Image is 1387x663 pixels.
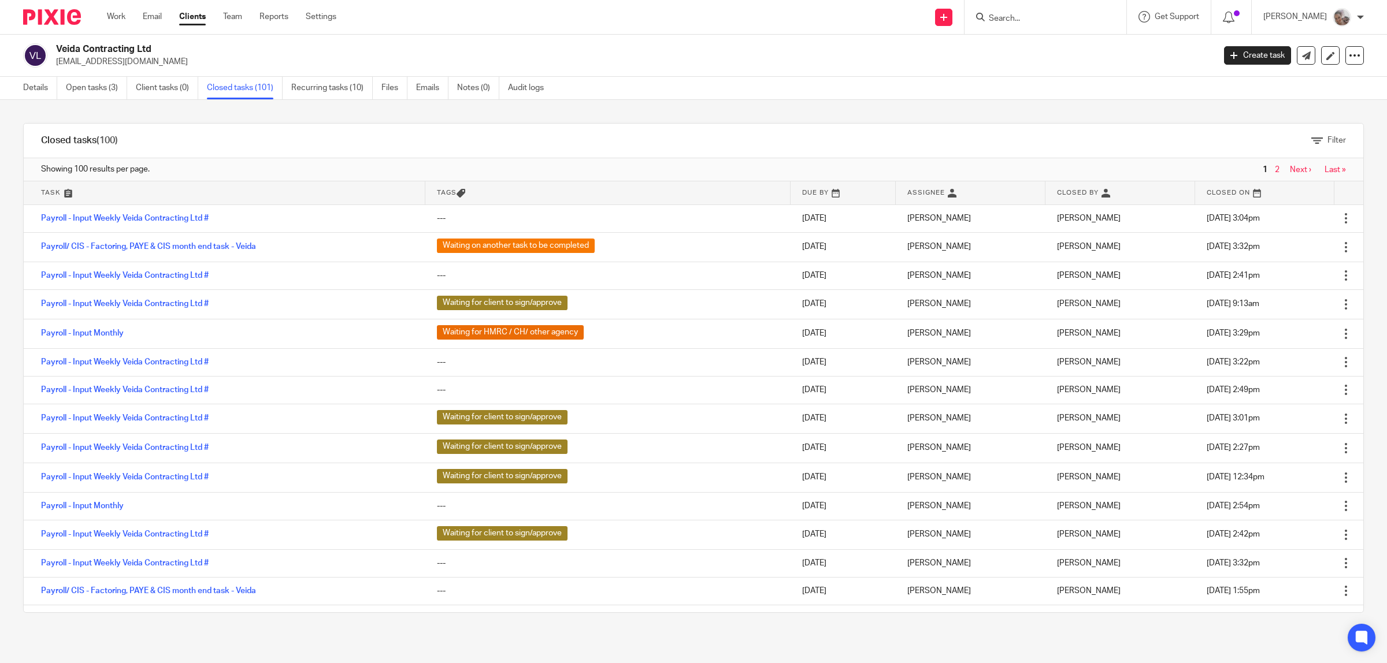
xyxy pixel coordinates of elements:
td: [DATE] [791,577,896,605]
a: Emails [416,77,448,99]
td: [DATE] [791,232,896,262]
a: Last » [1325,166,1346,174]
td: [PERSON_NAME] [896,433,1045,463]
a: Payroll - Input Weekly Veida Contracting Ltd # [41,214,209,222]
span: [PERSON_NAME] [1057,530,1121,538]
a: Payroll - Input Weekly Veida Contracting Ltd # [41,559,209,567]
span: Waiting for client to sign/approve [437,296,568,310]
span: [PERSON_NAME] [1057,502,1121,510]
span: Waiting for client to sign/approve [437,410,568,424]
p: [EMAIL_ADDRESS][DOMAIN_NAME] [56,56,1207,68]
div: --- [437,213,778,224]
span: [DATE] 3:32pm [1207,243,1260,251]
span: Waiting for HMRC / CH/ other agency [437,325,584,340]
div: --- [437,557,778,569]
td: [DATE] [791,262,896,289]
a: Next › [1290,166,1311,174]
a: Files [381,77,407,99]
td: [PERSON_NAME] [896,348,1045,376]
a: Team [223,11,242,23]
td: [DATE] [791,549,896,577]
a: Payroll - Input Weekly Veida Contracting Ltd # [41,444,209,452]
span: [DATE] 2:54pm [1207,502,1260,510]
a: Client tasks (0) [136,77,198,99]
td: [PERSON_NAME] [896,404,1045,433]
span: Get Support [1155,13,1199,21]
td: [PERSON_NAME] [896,319,1045,348]
a: Recurring tasks (10) [291,77,373,99]
span: Filter [1327,136,1346,144]
td: [PERSON_NAME] [896,605,1045,632]
span: Waiting on another task to be completed [437,239,595,253]
td: [DATE] [791,404,896,433]
div: --- [437,500,778,512]
td: [PERSON_NAME] [896,289,1045,319]
div: --- [437,270,778,281]
a: Payroll - Input Monthly [41,329,124,337]
a: Payroll - Input Weekly Veida Contracting Ltd # [41,473,209,481]
div: --- [437,384,778,396]
a: Settings [306,11,336,23]
a: Audit logs [508,77,552,99]
td: [DATE] [791,289,896,319]
td: [DATE] [791,492,896,520]
td: [DATE] [791,376,896,404]
img: me.jpg [1333,8,1351,27]
td: [DATE] [791,520,896,549]
span: Waiting for client to sign/approve [437,469,568,483]
td: [PERSON_NAME] [896,549,1045,577]
a: Payroll - Input Weekly Veida Contracting Ltd # [41,386,209,394]
td: [DATE] [791,433,896,463]
span: [PERSON_NAME] [1057,414,1121,422]
a: Notes (0) [457,77,499,99]
td: [PERSON_NAME] [896,204,1045,232]
span: [PERSON_NAME] [1057,300,1121,308]
a: Create task [1224,46,1291,65]
a: Payroll - Input Weekly Veida Contracting Ltd # [41,300,209,308]
h1: Closed tasks [41,135,118,147]
span: Waiting for client to sign/approve [437,526,568,541]
a: Closed tasks (101) [207,77,283,99]
a: Payroll/ CIS - Factoring, PAYE & CIS month end task - Veida [41,587,256,595]
a: Reports [259,11,288,23]
span: [DATE] 2:42pm [1207,530,1260,538]
a: Details [23,77,57,99]
span: [PERSON_NAME] [1057,214,1121,222]
a: Payroll - Input Weekly Veida Contracting Ltd # [41,358,209,366]
a: Payroll/ CIS - Factoring, PAYE & CIS month end task - Veida [41,243,256,251]
th: Tags [425,181,790,204]
td: [PERSON_NAME] [896,463,1045,492]
a: 2 [1275,166,1280,174]
span: [DATE] 9:13am [1207,300,1259,308]
td: [PERSON_NAME] [896,577,1045,605]
td: [PERSON_NAME] [896,262,1045,289]
p: [PERSON_NAME] [1263,11,1327,23]
span: [PERSON_NAME] [1057,329,1121,337]
span: [PERSON_NAME] [1057,243,1121,251]
span: Showing 100 results per page. [41,163,150,175]
span: [DATE] 2:41pm [1207,271,1260,280]
div: --- [437,585,778,597]
td: [PERSON_NAME] [896,232,1045,262]
span: [PERSON_NAME] [1057,444,1121,452]
td: [PERSON_NAME] [896,492,1045,520]
span: [PERSON_NAME] [1057,587,1121,595]
a: Email [143,11,162,23]
h2: Veida Contracting Ltd [56,43,977,55]
span: [PERSON_NAME] [1057,386,1121,394]
td: [DATE] [791,204,896,232]
div: --- [437,356,778,368]
span: [DATE] 2:49pm [1207,386,1260,394]
span: [DATE] 3:29pm [1207,329,1260,337]
span: [PERSON_NAME] [1057,271,1121,280]
td: [DATE] [791,348,896,376]
td: [DATE] [791,319,896,348]
td: [PERSON_NAME] [896,376,1045,404]
a: Open tasks (3) [66,77,127,99]
span: [DATE] 3:22pm [1207,358,1260,366]
td: [PERSON_NAME] [896,520,1045,549]
span: [DATE] 1:55pm [1207,587,1260,595]
span: Waiting for client to sign/approve [437,439,568,454]
span: [DATE] 3:04pm [1207,214,1260,222]
span: [PERSON_NAME] [1057,559,1121,567]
